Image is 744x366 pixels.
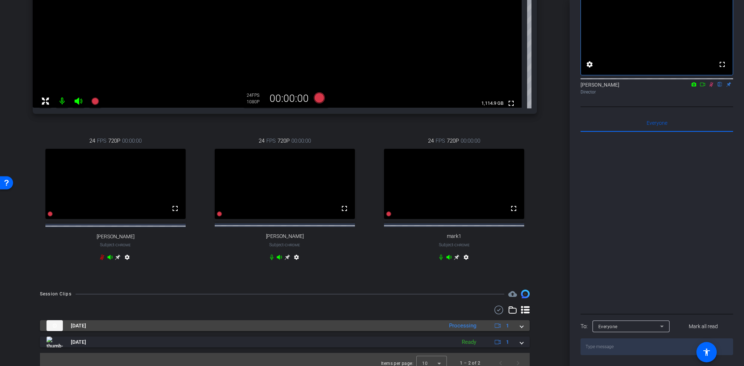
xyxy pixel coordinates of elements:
img: Session clips [521,290,530,298]
mat-icon: fullscreen [171,204,179,213]
span: 24 [428,137,434,145]
button: Mark all read [674,320,733,333]
div: 1080P [247,99,265,105]
span: 720P [447,137,459,145]
mat-icon: flip [716,81,724,87]
span: FPS [252,93,259,98]
mat-icon: accessibility [702,348,711,357]
span: - [284,242,285,247]
div: 24 [247,92,265,98]
span: FPS [266,137,276,145]
div: To: [581,322,587,331]
img: thumb-nail [46,337,63,347]
mat-icon: settings [585,60,594,69]
mat-icon: fullscreen [507,99,515,108]
span: 00:00:00 [291,137,311,145]
img: thumb-nail [46,320,63,331]
span: 24 [259,137,264,145]
span: 00:00:00 [122,137,142,145]
mat-icon: settings [462,254,470,263]
span: - [453,242,454,247]
span: Chrome [116,243,131,247]
span: [PERSON_NAME] [266,233,304,239]
span: Chrome [454,243,470,247]
mat-icon: fullscreen [718,60,727,69]
span: [DATE] [71,322,86,330]
span: 24 [89,137,95,145]
span: Mark all read [689,323,718,330]
span: FPS [436,137,445,145]
span: 720P [278,137,290,145]
mat-expansion-panel-header: thumb-nail[DATE]Ready1 [40,337,530,347]
span: [DATE] [71,338,86,346]
span: Subject [439,242,470,248]
mat-expansion-panel-header: thumb-nail[DATE]Processing1 [40,320,530,331]
span: Destinations for your clips [508,290,517,298]
mat-icon: fullscreen [340,204,349,213]
span: 1 [506,338,509,346]
span: Everyone [647,120,667,126]
span: 00:00:00 [461,137,480,145]
span: Everyone [598,324,618,329]
div: Director [581,89,733,95]
span: - [114,242,116,247]
div: Session Clips [40,290,72,298]
mat-icon: fullscreen [509,204,518,213]
span: Subject [269,242,300,248]
div: Ready [458,338,480,346]
div: 00:00:00 [265,92,314,105]
mat-icon: cloud_upload [508,290,517,298]
span: 1 [506,322,509,330]
div: Processing [445,322,480,330]
span: Subject [100,242,131,248]
span: Chrome [285,243,300,247]
span: 1,114.9 GB [479,99,506,108]
div: [PERSON_NAME] [581,81,733,95]
span: 720P [108,137,120,145]
mat-icon: settings [292,254,301,263]
span: mark1 [447,233,461,239]
span: FPS [97,137,106,145]
span: [PERSON_NAME] [97,234,134,240]
mat-icon: settings [123,254,132,263]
